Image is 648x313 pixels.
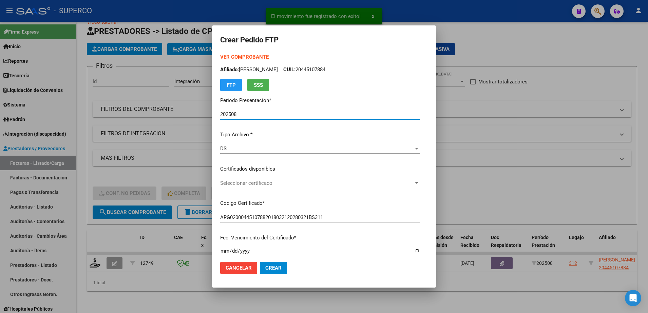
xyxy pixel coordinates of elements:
button: Crear [260,262,287,274]
p: Certificados disponibles [220,165,420,173]
p: Periodo Presentacion [220,97,420,104]
span: DS [220,145,227,152]
span: Seleccionar certificado [220,180,414,186]
p: Fec. Vencimiento del Certificado [220,234,420,242]
span: CUIL: [283,66,296,73]
h2: Crear Pedido FTP [220,34,428,46]
p: [PERSON_NAME] 20445107884 [220,66,420,74]
p: Tipo Archivo * [220,131,420,139]
span: Cancelar [226,265,252,271]
p: Codigo Certificado [220,199,420,207]
button: SSS [247,79,269,91]
span: Afiliado: [220,66,239,73]
a: VER COMPROBANTE [220,54,269,60]
span: FTP [227,82,236,88]
span: Crear [265,265,282,271]
button: Cancelar [220,262,257,274]
span: SSS [254,82,263,88]
div: Open Intercom Messenger [625,290,641,306]
button: FTP [220,79,242,91]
